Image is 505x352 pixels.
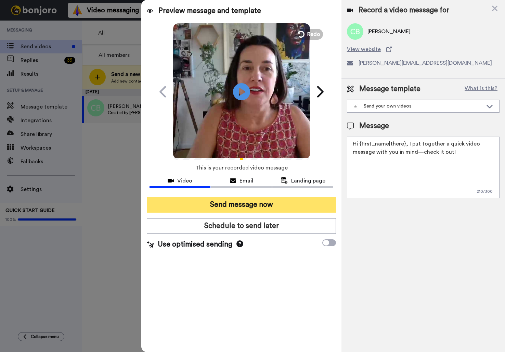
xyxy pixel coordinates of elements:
[291,177,325,185] span: Landing page
[353,103,483,110] div: Send your own videos
[147,218,336,234] button: Schedule to send later
[147,197,336,213] button: Send message now
[463,84,500,94] button: What is this?
[347,45,500,53] a: View website
[239,177,253,185] span: Email
[359,84,420,94] span: Message template
[177,177,192,185] span: Video
[347,137,500,198] textarea: Hi {first_name|there}, I put together a quick video message with you in mind—check it out!
[353,104,358,109] img: demo-template.svg
[359,59,492,67] span: [PERSON_NAME][EMAIL_ADDRESS][DOMAIN_NAME]
[347,45,381,53] span: View website
[158,239,232,250] span: Use optimised sending
[195,160,288,175] span: This is your recorded video message
[359,121,389,131] span: Message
